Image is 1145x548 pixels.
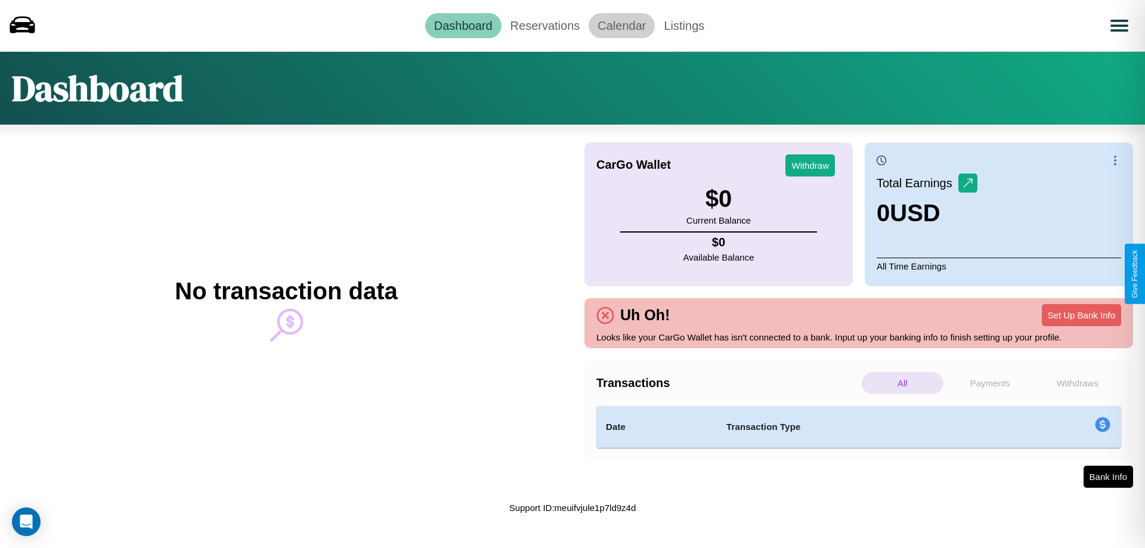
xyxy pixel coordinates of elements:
h4: Transactions [596,376,859,390]
p: Looks like your CarGo Wallet has isn't connected to a bank. Input up your banking info to finish ... [596,329,1121,345]
button: Open menu [1103,9,1136,42]
p: All [862,372,943,394]
h4: Transaction Type [726,420,997,434]
h4: $ 0 [683,236,754,249]
p: Support ID: meuifvjule1p7ld9z4d [509,500,636,516]
button: Set Up Bank Info [1042,304,1121,326]
p: Available Balance [683,249,754,265]
h1: Dashboard [12,64,183,113]
h3: 0 USD [877,200,977,227]
p: Payments [949,372,1031,394]
button: Bank Info [1084,466,1133,488]
h3: $ 0 [686,185,751,212]
p: Total Earnings [877,172,958,194]
div: Give Feedback [1131,250,1139,298]
p: Current Balance [686,212,751,228]
h4: Uh Oh! [614,306,676,324]
p: All Time Earnings [877,258,1121,274]
a: Calendar [589,13,655,38]
h4: CarGo Wallet [596,158,671,172]
h2: No transaction data [175,278,397,305]
a: Dashboard [425,13,502,38]
p: Withdraws [1036,372,1118,394]
button: Withdraw [785,154,835,177]
div: Open Intercom Messenger [12,507,41,536]
h4: Date [606,420,707,434]
a: Listings [655,13,713,38]
table: simple table [596,406,1121,448]
a: Reservations [502,13,589,38]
